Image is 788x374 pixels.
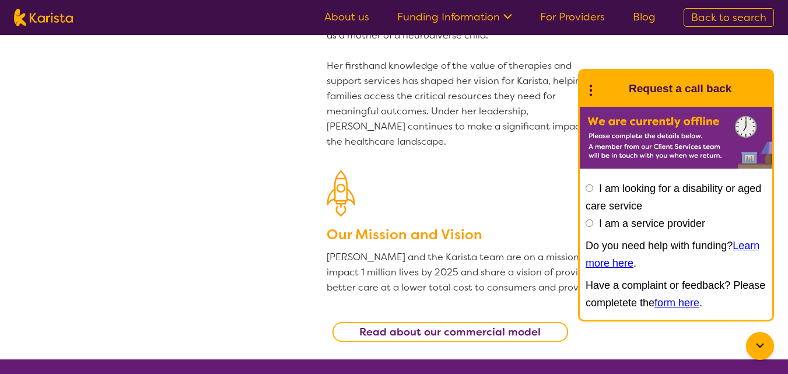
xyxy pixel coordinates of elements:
[324,10,369,24] a: About us
[654,297,699,309] a: form here
[633,10,656,24] a: Blog
[684,8,774,27] a: Back to search
[586,183,761,212] label: I am looking for a disability or aged care service
[397,10,512,24] a: Funding Information
[586,237,766,272] p: Do you need help with funding? .
[691,11,766,25] span: Back to search
[327,250,604,295] p: [PERSON_NAME] and the Karista team are on a mission to impact 1 million lives by 2025 and share a...
[359,325,541,339] b: Read about our commercial model
[629,80,731,97] h1: Request a call back
[14,9,73,26] img: Karista logo
[540,10,605,24] a: For Providers
[598,77,622,100] img: Karista
[580,107,772,169] img: Karista offline chat form to request call back
[599,218,705,229] label: I am a service provider
[327,170,355,216] img: Our Mission
[586,277,766,312] p: Have a complaint or feedback? Please completete the .
[327,224,604,245] h3: Our Mission and Vision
